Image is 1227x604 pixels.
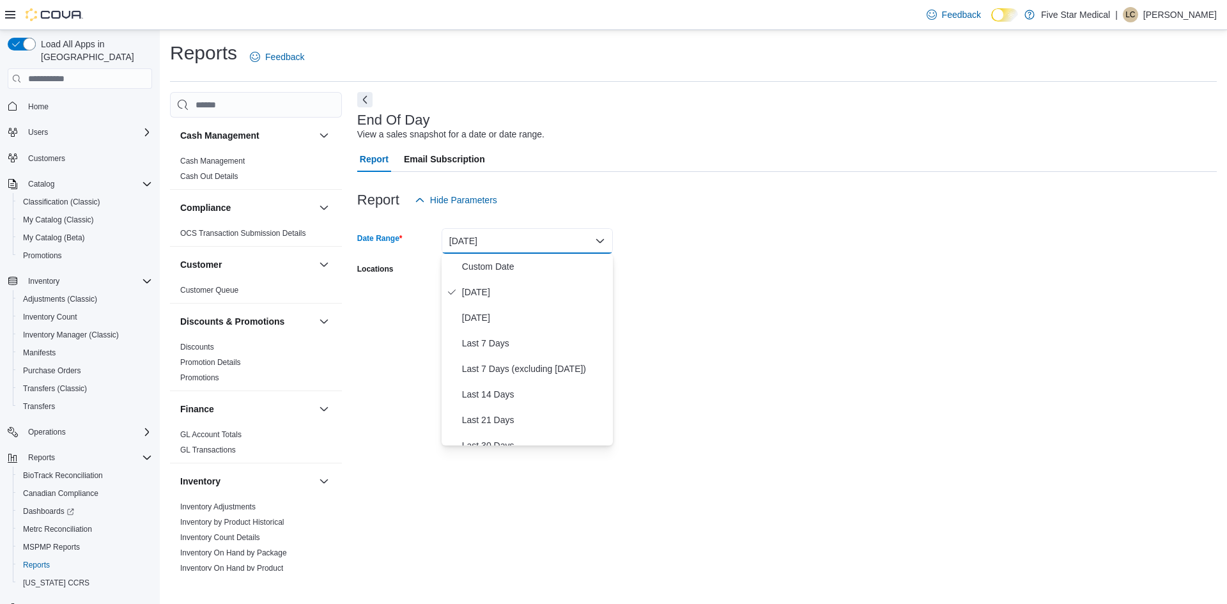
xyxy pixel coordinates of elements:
a: Promotions [180,373,219,382]
button: Discounts & Promotions [180,315,314,328]
span: Inventory Manager (Classic) [23,330,119,340]
button: Reports [3,449,157,467]
span: Operations [23,424,152,440]
a: Cash Out Details [180,172,238,181]
span: Load All Apps in [GEOGRAPHIC_DATA] [36,38,152,63]
a: Reports [18,557,55,573]
span: Reports [23,450,152,465]
span: GL Account Totals [180,430,242,440]
h3: Compliance [180,201,231,214]
h3: Customer [180,258,222,271]
label: Date Range [357,233,403,244]
a: Feedback [922,2,986,27]
button: [DATE] [442,228,613,254]
button: Reports [23,450,60,465]
button: Hide Parameters [410,187,502,213]
a: Home [23,99,54,114]
button: Inventory Count [13,308,157,326]
span: Feedback [942,8,981,21]
span: Dashboards [18,504,152,519]
span: Report [360,146,389,172]
a: Transfers [18,399,60,414]
button: Customers [3,149,157,167]
span: Inventory Count Details [180,532,260,543]
a: Inventory Manager (Classic) [18,327,124,343]
a: Customers [23,151,70,166]
h3: Inventory [180,475,220,488]
button: Metrc Reconciliation [13,520,157,538]
span: Discounts [180,342,214,352]
span: Inventory Manager (Classic) [18,327,152,343]
span: LC [1125,7,1135,22]
button: Inventory Manager (Classic) [13,326,157,344]
span: Inventory Count [18,309,152,325]
span: Customers [23,150,152,166]
span: BioTrack Reconciliation [18,468,152,483]
a: Manifests [18,345,61,360]
button: Catalog [23,176,59,192]
h1: Reports [170,40,237,66]
button: Transfers (Classic) [13,380,157,398]
button: My Catalog (Beta) [13,229,157,247]
button: My Catalog (Classic) [13,211,157,229]
span: OCS Transaction Submission Details [180,228,306,238]
span: Cash Management [180,156,245,166]
span: My Catalog (Beta) [18,230,152,245]
span: [DATE] [462,284,608,300]
div: Cash Management [170,153,342,189]
span: Washington CCRS [18,575,152,591]
span: Customers [28,153,65,164]
span: Classification (Classic) [23,197,100,207]
span: Promotion Details [180,357,241,368]
div: Select listbox [442,254,613,445]
h3: Discounts & Promotions [180,315,284,328]
a: GL Account Totals [180,430,242,439]
button: Inventory [3,272,157,290]
a: Adjustments (Classic) [18,291,102,307]
span: Operations [28,427,66,437]
div: Compliance [170,226,342,246]
span: Inventory On Hand by Package [180,548,287,558]
h3: Report [357,192,399,208]
a: Inventory Count Details [180,533,260,542]
button: Inventory [23,274,65,289]
a: BioTrack Reconciliation [18,468,108,483]
a: [US_STATE] CCRS [18,575,95,591]
button: Adjustments (Classic) [13,290,157,308]
a: Customer Queue [180,286,238,295]
a: My Catalog (Beta) [18,230,90,245]
span: Transfers [18,399,152,414]
button: Inventory [316,474,332,489]
span: [US_STATE] CCRS [23,578,89,588]
span: MSPMP Reports [18,539,152,555]
a: GL Transactions [180,445,236,454]
button: Inventory [180,475,314,488]
a: Classification (Classic) [18,194,105,210]
span: Custom Date [462,259,608,274]
h3: End Of Day [357,112,430,128]
input: Dark Mode [991,8,1018,22]
span: GL Transactions [180,445,236,455]
button: Operations [23,424,71,440]
button: Catalog [3,175,157,193]
span: Transfers [23,401,55,412]
a: Feedback [245,44,309,70]
span: Email Subscription [404,146,485,172]
a: Inventory Adjustments [180,502,256,511]
span: Canadian Compliance [23,488,98,499]
span: Dashboards [23,506,74,516]
span: [DATE] [462,310,608,325]
span: Users [28,127,48,137]
span: My Catalog (Beta) [23,233,85,243]
span: Inventory On Hand by Product [180,563,283,573]
a: Cash Management [180,157,245,166]
span: Hide Parameters [430,194,497,206]
button: Manifests [13,344,157,362]
button: Users [3,123,157,141]
span: Purchase Orders [23,366,81,376]
label: Locations [357,264,394,274]
button: Promotions [13,247,157,265]
div: Customer [170,283,342,303]
span: BioTrack Reconciliation [23,470,103,481]
span: Catalog [28,179,54,189]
